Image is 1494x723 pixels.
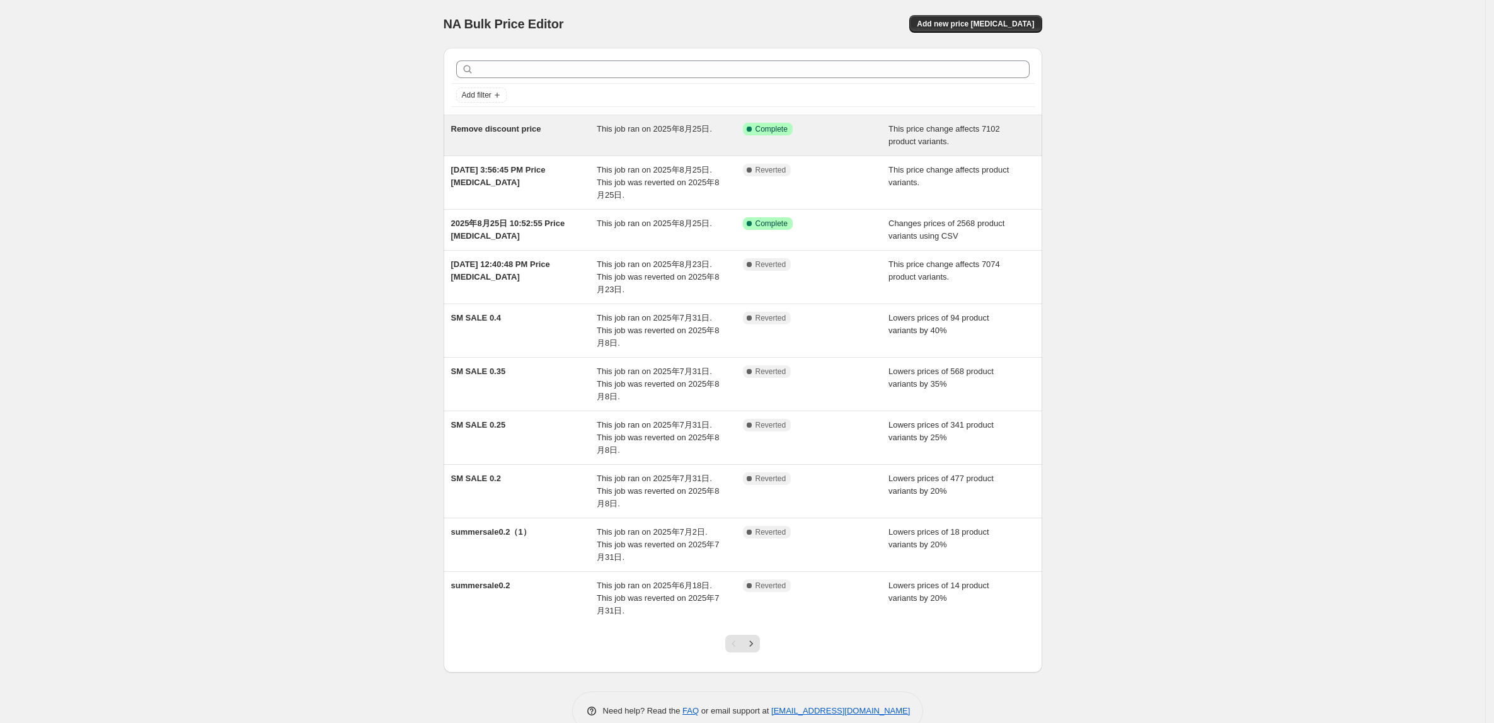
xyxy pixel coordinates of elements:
span: This job ran on 2025年7月31日. This job was reverted on 2025年8月8日. [597,313,719,348]
span: Reverted [756,474,786,484]
span: Add new price [MEDICAL_DATA] [917,19,1034,29]
span: Reverted [756,581,786,591]
span: Need help? Read the [603,706,683,715]
span: Lowers prices of 477 product variants by 20% [888,474,994,496]
button: Add new price [MEDICAL_DATA] [909,15,1042,33]
span: SM SALE 0.4 [451,313,501,322]
span: Reverted [756,259,786,270]
span: Reverted [756,527,786,537]
span: This job ran on 2025年8月25日. This job was reverted on 2025年8月25日. [597,165,719,200]
nav: Pagination [725,635,760,652]
span: This job ran on 2025年7月31日. This job was reverted on 2025年8月8日. [597,474,719,508]
span: or email support at [699,706,771,715]
span: Remove discount price [451,124,541,134]
span: This job ran on 2025年7月31日. This job was reverted on 2025年8月8日. [597,420,719,455]
span: 2025年8月25日 10:52:55 Price [MEDICAL_DATA] [451,219,565,241]
span: SM SALE 0.2 [451,474,501,483]
span: NA Bulk Price Editor [444,17,564,31]
span: This price change affects 7102 product variants. [888,124,1000,146]
span: Complete [756,219,788,229]
span: Changes prices of 2568 product variants using CSV [888,219,1004,241]
span: Lowers prices of 18 product variants by 20% [888,527,989,549]
span: Lowers prices of 94 product variants by 40% [888,313,989,335]
span: This job ran on 2025年8月23日. This job was reverted on 2025年8月23日. [597,259,719,294]
button: Add filter [456,88,507,103]
span: This job ran on 2025年6月18日. This job was reverted on 2025年7月31日. [597,581,719,615]
span: Reverted [756,165,786,175]
a: FAQ [682,706,699,715]
span: Lowers prices of 341 product variants by 25% [888,420,994,442]
span: This price change affects 7074 product variants. [888,259,1000,282]
span: Lowers prices of 568 product variants by 35% [888,367,994,389]
span: This job ran on 2025年7月31日. This job was reverted on 2025年8月8日. [597,367,719,401]
span: This price change affects product variants. [888,165,1009,187]
span: This job ran on 2025年7月2日. This job was reverted on 2025年7月31日. [597,527,719,562]
button: Next [742,635,760,652]
span: This job ran on 2025年8月25日. [597,124,712,134]
span: summersale0.2（1） [451,527,531,537]
span: Add filter [462,90,491,100]
a: [EMAIL_ADDRESS][DOMAIN_NAME] [771,706,910,715]
span: summersale0.2 [451,581,510,590]
span: Reverted [756,313,786,323]
span: SM SALE 0.25 [451,420,506,430]
span: SM SALE 0.35 [451,367,506,376]
span: Reverted [756,420,786,430]
span: This job ran on 2025年8月25日. [597,219,712,228]
span: Lowers prices of 14 product variants by 20% [888,581,989,603]
span: Complete [756,124,788,134]
span: [DATE] 12:40:48 PM Price [MEDICAL_DATA] [451,259,550,282]
span: Reverted [756,367,786,377]
span: [DATE] 3:56:45 PM Price [MEDICAL_DATA] [451,165,546,187]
